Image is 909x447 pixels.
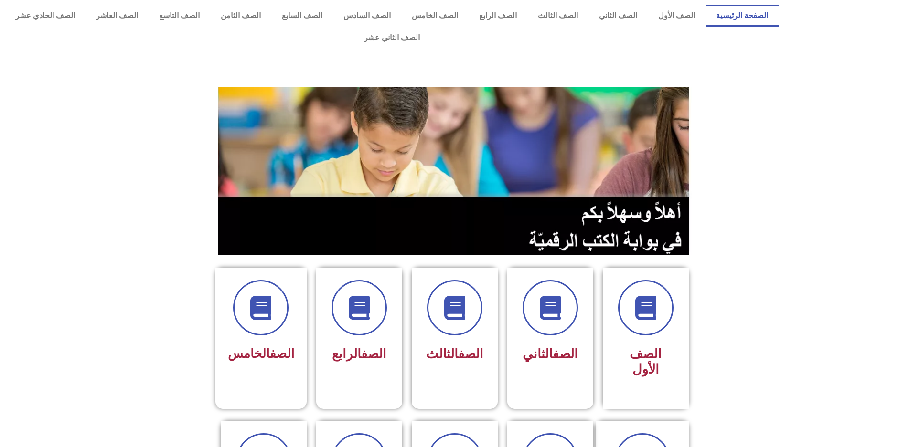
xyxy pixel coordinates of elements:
[332,346,386,362] span: الرابع
[270,346,294,361] a: الصف
[401,5,469,27] a: الصف الخامس
[630,346,662,377] span: الصف الأول
[210,5,271,27] a: الصف الثامن
[458,346,483,362] a: الصف
[706,5,779,27] a: الصفحة الرئيسية
[271,5,333,27] a: الصف السابع
[333,5,401,27] a: الصف السادس
[588,5,648,27] a: الصف الثاني
[5,27,779,49] a: الصف الثاني عشر
[5,5,86,27] a: الصف الحادي عشر
[553,346,578,362] a: الصف
[361,346,386,362] a: الصف
[86,5,149,27] a: الصف العاشر
[469,5,527,27] a: الصف الرابع
[527,5,588,27] a: الصف الثالث
[648,5,706,27] a: الصف الأول
[426,346,483,362] span: الثالث
[149,5,210,27] a: الصف التاسع
[228,346,294,361] span: الخامس
[523,346,578,362] span: الثاني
